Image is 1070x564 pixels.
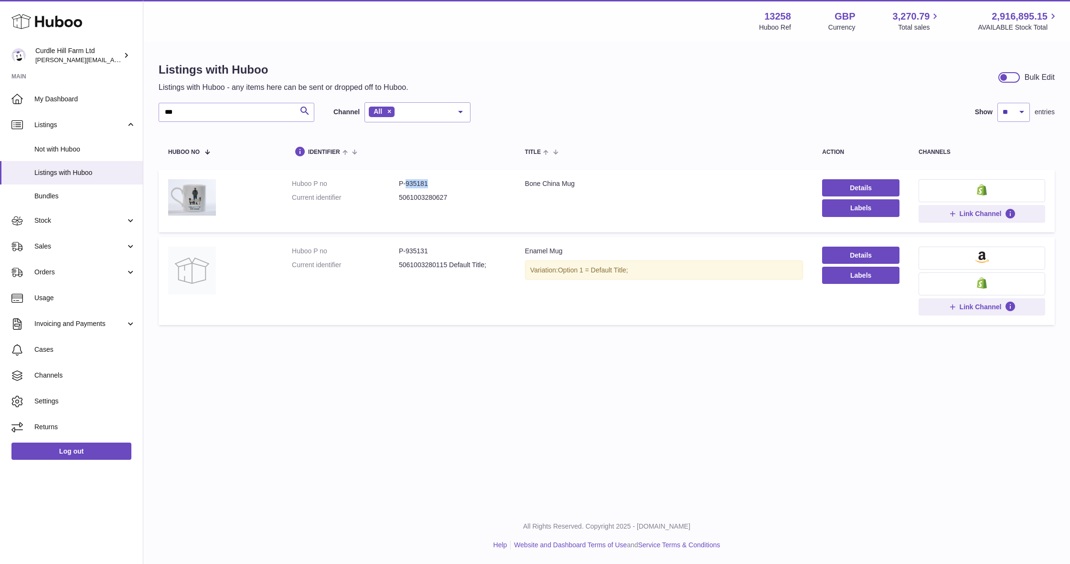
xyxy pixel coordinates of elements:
[822,247,899,264] a: Details
[960,303,1002,311] span: Link Channel
[514,541,627,549] a: Website and Dashboard Terms of Use
[977,184,987,195] img: shopify-small.png
[292,260,399,270] dt: Current identifier
[759,23,791,32] div: Huboo Ref
[159,82,408,93] p: Listings with Huboo - any items here can be sent or dropped off to Huboo.
[1025,72,1055,83] div: Bulk Edit
[893,10,930,23] span: 3,270.79
[11,48,26,63] img: miranda@diddlysquatfarmshop.com
[374,108,382,115] span: All
[34,168,136,177] span: Listings with Huboo
[1035,108,1055,117] span: entries
[919,149,1045,155] div: channels
[11,443,131,460] a: Log out
[34,423,136,432] span: Returns
[34,293,136,303] span: Usage
[292,247,399,256] dt: Huboo P no
[292,193,399,202] dt: Current identifier
[168,247,216,294] img: Enamel Mug
[34,216,126,225] span: Stock
[764,10,791,23] strong: 13258
[308,149,340,155] span: identifier
[960,209,1002,218] span: Link Channel
[34,268,126,277] span: Orders
[34,145,136,154] span: Not with Huboo
[34,95,136,104] span: My Dashboard
[34,120,126,130] span: Listings
[977,277,987,289] img: shopify-small.png
[978,23,1059,32] span: AVAILABLE Stock Total
[151,522,1062,531] p: All Rights Reserved. Copyright 2025 - [DOMAIN_NAME]
[34,371,136,380] span: Channels
[919,205,1045,222] button: Link Channel
[835,10,855,23] strong: GBP
[558,266,628,274] span: Option 1 = Default Title;
[399,179,506,188] dd: P-935181
[525,260,803,280] div: Variation:
[159,62,408,77] h1: Listings with Huboo
[34,242,126,251] span: Sales
[893,10,941,32] a: 3,270.79 Total sales
[828,23,856,32] div: Currency
[292,179,399,188] dt: Huboo P no
[525,247,803,256] div: Enamel Mug
[822,267,899,284] button: Labels
[978,10,1059,32] a: 2,916,895.15 AVAILABLE Stock Total
[35,56,192,64] span: [PERSON_NAME][EMAIL_ADDRESS][DOMAIN_NAME]
[34,397,136,406] span: Settings
[822,149,899,155] div: action
[493,541,507,549] a: Help
[399,247,506,256] dd: P-935131
[919,298,1045,315] button: Link Channel
[34,192,136,201] span: Bundles
[525,149,541,155] span: title
[168,149,200,155] span: Huboo no
[822,179,899,196] a: Details
[638,541,720,549] a: Service Terms & Conditions
[34,345,136,354] span: Cases
[525,179,803,188] div: Bone China Mug
[511,541,720,550] li: and
[34,319,126,328] span: Invoicing and Payments
[975,108,993,117] label: Show
[822,199,899,217] button: Labels
[399,260,506,270] dd: 5061003280115 Default Title;
[35,46,121,65] div: Curdle Hill Farm Ltd
[992,10,1048,23] span: 2,916,895.15
[399,193,506,202] dd: 5061003280627
[975,251,989,263] img: amazon-small.png
[333,108,360,117] label: Channel
[898,23,941,32] span: Total sales
[168,179,216,216] img: Bone China Mug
